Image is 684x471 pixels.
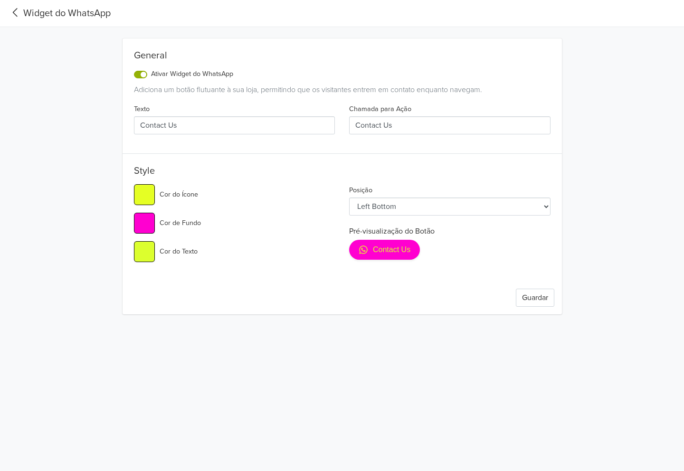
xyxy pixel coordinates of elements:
[349,240,420,260] a: Contact Us
[134,165,551,180] h5: Style
[160,189,198,200] label: Cor do Ícone
[134,50,551,65] div: General
[134,84,551,95] div: Adiciona um botão flutuante à sua loja, permitindo que os visitantes entrem em contato enquanto n...
[160,218,201,228] label: Cor de Fundo
[349,185,372,196] label: Posição
[160,246,198,257] label: Cor do Texto
[134,104,150,114] label: Texto
[349,104,411,114] label: Chamada para Ação
[8,6,111,20] a: Widget do WhatsApp
[373,245,410,255] span: Contact Us
[349,227,551,236] h6: Pré-visualização do Botão
[151,69,233,79] label: Ativar Widget do WhatsApp
[516,289,554,307] button: Guardar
